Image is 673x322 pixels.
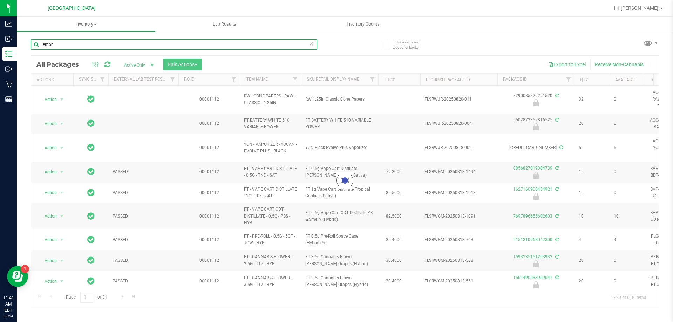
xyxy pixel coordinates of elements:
[203,21,246,27] span: Lab Results
[21,265,29,273] iframe: Resource center unread badge
[5,35,12,42] inline-svg: Inbound
[5,66,12,73] inline-svg: Outbound
[337,21,389,27] span: Inventory Counts
[5,50,12,57] inline-svg: Inventory
[7,266,28,287] iframe: Resource center
[31,39,317,50] input: Search Package ID, Item Name, SKU, Lot or Part Number...
[309,39,314,48] span: Clear
[155,17,294,32] a: Lab Results
[17,17,155,32] a: Inventory
[5,96,12,103] inline-svg: Reports
[3,295,14,314] p: 11:41 AM EDT
[48,5,96,11] span: [GEOGRAPHIC_DATA]
[393,40,428,50] span: Include items not tagged for facility
[3,314,14,319] p: 08/24
[294,17,432,32] a: Inventory Counts
[5,20,12,27] inline-svg: Analytics
[17,21,155,27] span: Inventory
[5,81,12,88] inline-svg: Retail
[614,5,660,11] span: Hi, [PERSON_NAME]!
